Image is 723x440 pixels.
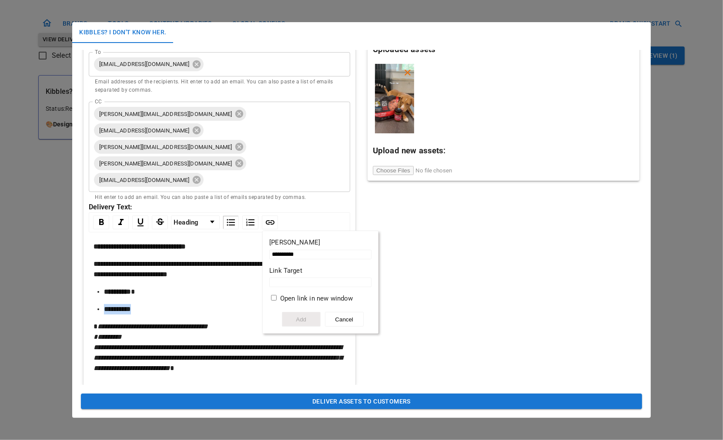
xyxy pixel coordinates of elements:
[282,312,321,327] button: Add
[94,140,246,154] div: [PERSON_NAME][EMAIL_ADDRESS][DOMAIN_NAME]
[94,142,237,152] span: [PERSON_NAME][EMAIL_ADDRESS][DOMAIN_NAME]
[375,64,414,133] img: Asset file
[325,312,364,327] button: Cancel
[373,145,634,157] h3: Upload new assets:
[171,215,220,229] div: rdw-dropdown
[93,215,109,229] div: Bold
[269,266,372,276] label: Link Target
[89,212,350,232] div: rdw-toolbar
[171,216,219,229] a: Block Type
[94,123,204,137] div: [EMAIL_ADDRESS][DOMAIN_NAME]
[262,215,278,229] div: Link
[242,215,258,229] div: Ordered
[170,215,221,229] div: rdw-block-control
[280,294,353,302] span: Open link in new window
[89,203,132,211] strong: Delivery Text:
[94,109,237,119] span: [PERSON_NAME][EMAIL_ADDRESS][DOMAIN_NAME]
[95,98,101,105] label: CC
[94,242,346,374] div: rdw-editor
[81,394,642,410] button: Deliver Assets To Customers
[94,59,194,69] span: [EMAIL_ADDRESS][DOMAIN_NAME]
[152,215,168,229] div: Strikethrough
[94,107,246,121] div: [PERSON_NAME][EMAIL_ADDRESS][DOMAIN_NAME]
[89,212,350,380] div: rdw-wrapper
[72,22,173,43] button: Kibbles? I don't know her.
[94,175,194,185] span: [EMAIL_ADDRESS][DOMAIN_NAME]
[132,215,148,229] div: Underline
[95,193,344,202] p: Hit enter to add an email. You can also paste a list of emails separated by commas.
[94,156,246,170] div: [PERSON_NAME][EMAIL_ADDRESS][DOMAIN_NAME]
[113,215,129,229] div: Italic
[95,78,344,95] p: Email addresses of the recipients. Hit enter to add an email. You can also paste a list of emails...
[94,57,204,71] div: [EMAIL_ADDRESS][DOMAIN_NAME]
[95,48,101,56] label: To
[269,238,372,248] label: [PERSON_NAME]
[94,159,237,169] span: [PERSON_NAME][EMAIL_ADDRESS][DOMAIN_NAME]
[373,43,634,56] h3: Uploaded assets
[221,215,260,229] div: rdw-list-control
[94,126,194,136] span: [EMAIL_ADDRESS][DOMAIN_NAME]
[94,173,204,187] div: [EMAIL_ADDRESS][DOMAIN_NAME]
[91,215,170,229] div: rdw-inline-control
[260,215,280,229] div: rdw-link-control
[223,215,239,229] div: Unordered
[271,295,277,301] input: Open link in new window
